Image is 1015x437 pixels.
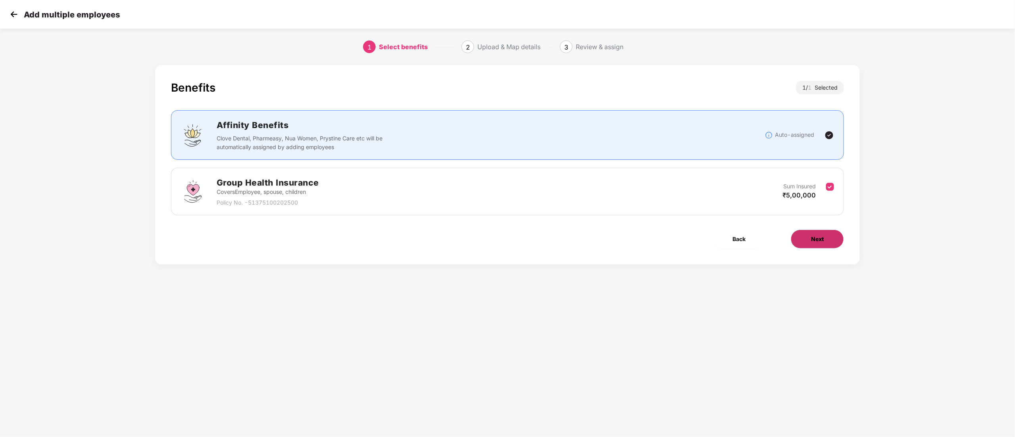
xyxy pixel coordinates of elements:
p: Sum Insured [783,182,816,191]
p: Clove Dental, Pharmeasy, Nua Women, Prystine Care etc will be automatically assigned by adding em... [217,134,388,151]
span: Next [811,235,824,243]
h2: Group Health Insurance [217,176,319,189]
img: svg+xml;base64,PHN2ZyBpZD0iQWZmaW5pdHlfQmVuZWZpdHMiIGRhdGEtbmFtZT0iQWZmaW5pdHkgQmVuZWZpdHMiIHhtbG... [181,123,205,147]
p: Covers Employee, spouse, children [217,188,319,196]
div: Benefits [171,81,215,94]
div: Review & assign [576,40,623,53]
img: svg+xml;base64,PHN2ZyBpZD0iR3JvdXBfSGVhbHRoX0luc3VyYW5jZSIgZGF0YS1uYW1lPSJHcm91cCBIZWFsdGggSW5zdX... [181,180,205,203]
button: Next [791,230,844,249]
div: Select benefits [379,40,428,53]
span: Back [732,235,746,243]
span: ₹5,00,000 [782,191,816,199]
div: Upload & Map details [477,40,540,53]
img: svg+xml;base64,PHN2ZyB4bWxucz0iaHR0cDovL3d3dy53My5vcmcvMjAwMC9zdmciIHdpZHRoPSIzMCIgaGVpZ2h0PSIzMC... [8,8,20,20]
p: Add multiple employees [24,10,120,19]
img: svg+xml;base64,PHN2ZyBpZD0iSW5mb18tXzMyeDMyIiBkYXRhLW5hbWU9IkluZm8gLSAzMngzMiIgeG1sbnM9Imh0dHA6Ly... [765,131,773,139]
div: 1 / Selected [796,81,844,94]
img: svg+xml;base64,PHN2ZyBpZD0iVGljay0yNHgyNCIgeG1sbnM9Imh0dHA6Ly93d3cudzMub3JnLzIwMDAvc3ZnIiB3aWR0aD... [825,130,834,140]
p: Policy No. - 51375100202500 [217,198,319,207]
span: 2 [466,43,470,51]
span: 1 [367,43,371,51]
p: Auto-assigned [775,130,814,139]
button: Back [713,230,765,249]
span: 1 [808,84,815,91]
h2: Affinity Benefits [217,119,502,132]
span: 3 [564,43,568,51]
